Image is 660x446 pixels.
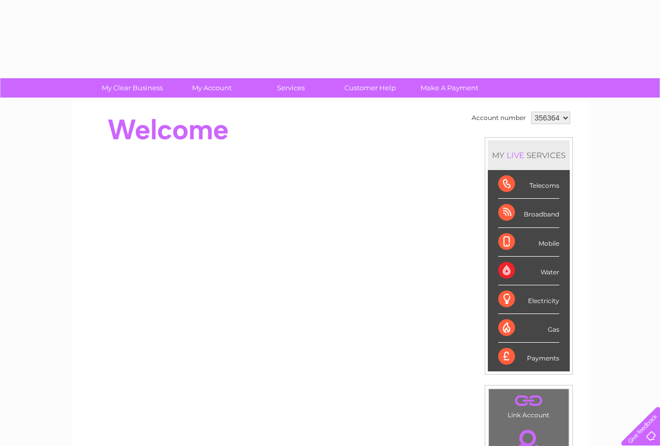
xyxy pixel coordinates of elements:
[491,392,566,410] a: .
[498,170,559,199] div: Telecoms
[498,314,559,343] div: Gas
[505,150,526,160] div: LIVE
[248,78,334,98] a: Services
[406,78,493,98] a: Make A Payment
[327,78,413,98] a: Customer Help
[498,257,559,285] div: Water
[498,285,559,314] div: Electricity
[488,389,569,421] td: Link Account
[169,78,255,98] a: My Account
[498,343,559,371] div: Payments
[498,228,559,257] div: Mobile
[488,140,570,170] div: MY SERVICES
[469,109,529,127] td: Account number
[89,78,175,98] a: My Clear Business
[498,199,559,227] div: Broadband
